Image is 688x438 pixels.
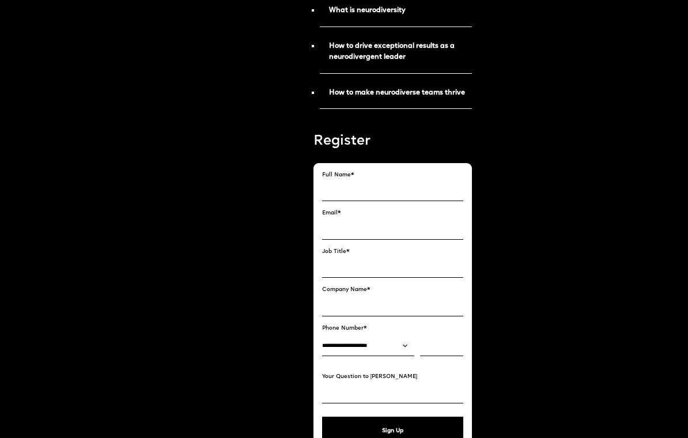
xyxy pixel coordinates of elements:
label: Full Name [322,172,463,178]
label: Company Name [322,286,463,293]
label: Job Title [322,248,463,255]
label: Email [322,210,463,216]
label: Your Question to [PERSON_NAME] [322,373,463,380]
label: Phone Number [322,325,463,331]
strong: How to drive exceptional results as a neurodivergent leader [329,43,455,61]
strong: How to make neurodiverse teams thrive [329,89,465,96]
p: Register [313,132,472,151]
strong: What is neurodiversity [329,7,406,14]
